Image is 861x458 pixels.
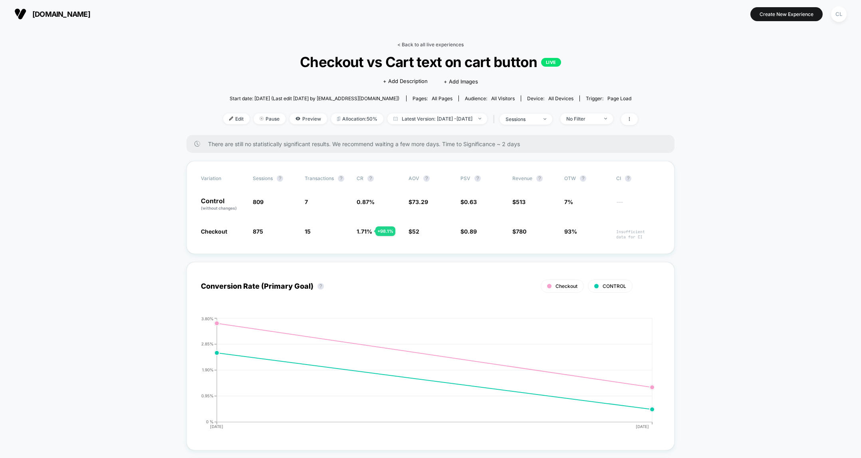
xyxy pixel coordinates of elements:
span: --- [616,200,660,211]
button: ? [317,283,324,289]
span: $ [512,198,526,205]
span: 780 [516,228,526,235]
span: Edit [223,113,250,124]
span: Allocation: 50% [331,113,383,124]
img: end [544,118,546,120]
div: CL [831,6,847,22]
span: Checkout vs Cart text on cart button [244,54,617,70]
span: 7% [564,198,573,205]
button: ? [277,175,283,182]
span: Pause [254,113,286,124]
span: There are still no statistically significant results. We recommend waiting a few more days . Time... [208,141,659,147]
button: ? [423,175,430,182]
span: Sessions [253,175,273,181]
tspan: 0 % [206,419,214,424]
div: No Filter [566,116,598,122]
tspan: [DATE] [210,424,223,429]
button: CL [829,6,849,22]
img: edit [229,117,233,121]
span: $ [512,228,526,235]
span: All Visitors [491,95,515,101]
button: [DOMAIN_NAME] [12,8,93,20]
span: 809 [253,198,264,205]
span: Page Load [607,95,631,101]
span: 1.71 % [357,228,372,235]
span: Variation [201,175,245,182]
button: ? [580,175,586,182]
tspan: 2.85% [201,341,214,346]
span: [DOMAIN_NAME] [32,10,90,18]
span: | [491,113,500,125]
span: Start date: [DATE] (Last edit [DATE] by [EMAIL_ADDRESS][DOMAIN_NAME]) [230,95,399,101]
img: Visually logo [14,8,26,20]
span: $ [409,228,419,235]
button: ? [367,175,374,182]
p: LIVE [541,58,561,67]
span: all pages [432,95,452,101]
span: PSV [460,175,470,181]
span: 93% [564,228,577,235]
span: Checkout [201,228,227,235]
img: rebalance [337,117,340,121]
p: Control [201,198,245,211]
button: ? [536,175,543,182]
button: Create New Experience [750,7,823,21]
span: 0.89 [464,228,477,235]
span: CI [616,175,660,182]
span: CONTROL [603,283,626,289]
tspan: 0.95% [201,393,214,398]
span: 15 [305,228,311,235]
span: 0.63 [464,198,477,205]
span: (without changes) [201,206,237,210]
img: calendar [393,117,398,121]
span: Revenue [512,175,532,181]
span: Preview [290,113,327,124]
span: all devices [548,95,573,101]
span: Transactions [305,175,334,181]
span: $ [460,198,477,205]
div: Trigger: [586,95,631,101]
span: OTW [564,175,608,182]
tspan: [DATE] [636,424,649,429]
span: $ [460,228,477,235]
span: + Add Images [444,78,478,85]
span: Device: [521,95,579,101]
span: AOV [409,175,419,181]
tspan: 1.90% [202,367,214,372]
button: ? [474,175,481,182]
span: 52 [412,228,419,235]
span: 0.87 % [357,198,375,205]
button: ? [625,175,631,182]
span: Insufficient data for CI [616,229,660,240]
span: Latest Version: [DATE] - [DATE] [387,113,487,124]
img: end [260,117,264,121]
span: + Add Description [383,77,428,85]
div: + 98.1 % [375,226,395,236]
span: 875 [253,228,263,235]
img: end [604,118,607,119]
span: 73.29 [412,198,428,205]
span: 513 [516,198,526,205]
span: 7 [305,198,308,205]
div: Audience: [465,95,515,101]
div: Pages: [413,95,452,101]
button: ? [338,175,344,182]
a: < Back to all live experiences [397,42,464,48]
span: CR [357,175,363,181]
span: Checkout [555,283,577,289]
tspan: 3.80% [201,316,214,321]
span: $ [409,198,428,205]
img: end [478,118,481,119]
div: CONVERSION_RATE [193,316,652,436]
div: sessions [506,116,538,122]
